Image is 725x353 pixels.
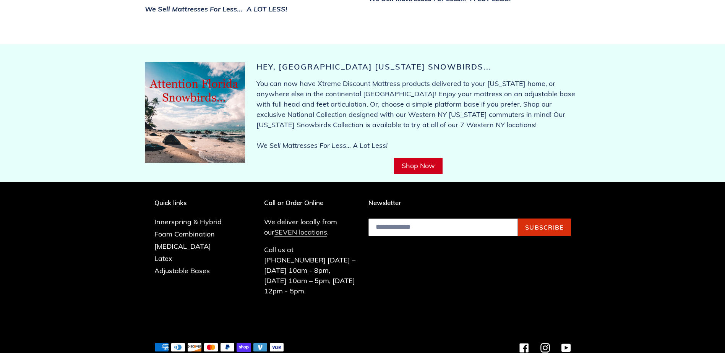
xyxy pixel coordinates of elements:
[368,219,518,236] input: Email address
[154,254,172,263] a: Latex
[256,141,388,150] i: We Sell Mattresses For Less... A Lot Less!
[525,223,564,231] span: Subscribe
[264,245,357,296] p: Call us at [PHONE_NUMBER] [DATE] – [DATE] 10am - 8pm, [DATE] 10am – 5pm, [DATE] 12pm - 5pm.
[368,199,571,207] p: Newsletter
[256,62,581,71] h2: Hey, [GEOGRAPHIC_DATA] [US_STATE] Snowbirds...
[154,217,222,226] a: Innerspring & Hybrid
[518,219,571,236] button: Subscribe
[145,62,245,163] img: floridasnowbirdsfinal-1684765907267_263x.jpg
[154,266,210,275] a: Adjustable Bases
[264,199,357,207] p: Call or Order Online
[154,230,215,238] a: Foam Combination
[394,158,443,174] a: Shop Now
[145,5,357,13] h3: We Sell Mattresses For Less... A LOT LESS!
[274,228,327,237] a: SEVEN locations
[154,242,211,251] a: [MEDICAL_DATA]
[154,199,233,207] p: Quick links
[264,217,357,237] p: We deliver locally from our .
[256,78,581,151] p: You can now have Xtreme Discount Mattress products delivered to your [US_STATE] home, or anywhere...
